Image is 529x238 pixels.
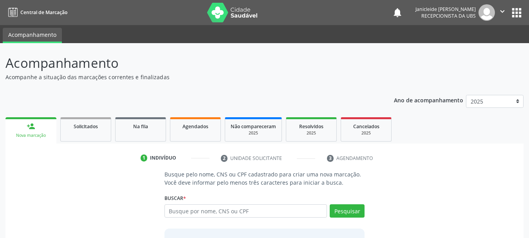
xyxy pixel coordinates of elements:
div: 1 [141,154,148,162]
p: Ano de acompanhamento [394,95,463,105]
div: 2025 [347,130,386,136]
span: Central de Marcação [20,9,67,16]
div: 2025 [231,130,276,136]
span: Cancelados [353,123,379,130]
button: apps [510,6,524,20]
span: Agendados [182,123,208,130]
span: Não compareceram [231,123,276,130]
span: Solicitados [74,123,98,130]
p: Acompanhamento [5,53,368,73]
a: Acompanhamento [3,28,62,43]
div: person_add [27,122,35,131]
input: Busque por nome, CNS ou CPF [164,204,327,218]
div: Nova marcação [11,133,51,138]
p: Acompanhe a situação das marcações correntes e finalizadas [5,73,368,81]
i:  [498,7,507,16]
div: Indivíduo [150,154,176,162]
a: Central de Marcação [5,6,67,19]
span: Resolvidos [299,123,323,130]
span: Recepcionista da UBS [421,13,476,19]
p: Busque pelo nome, CNS ou CPF cadastrado para criar uma nova marcação. Você deve informar pelo men... [164,170,365,187]
img: img [478,4,495,21]
button:  [495,4,510,21]
label: Buscar [164,192,186,204]
div: 2025 [292,130,331,136]
button: Pesquisar [330,204,365,218]
button: notifications [392,7,403,18]
span: Na fila [133,123,148,130]
div: Janicleide [PERSON_NAME] [415,6,476,13]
